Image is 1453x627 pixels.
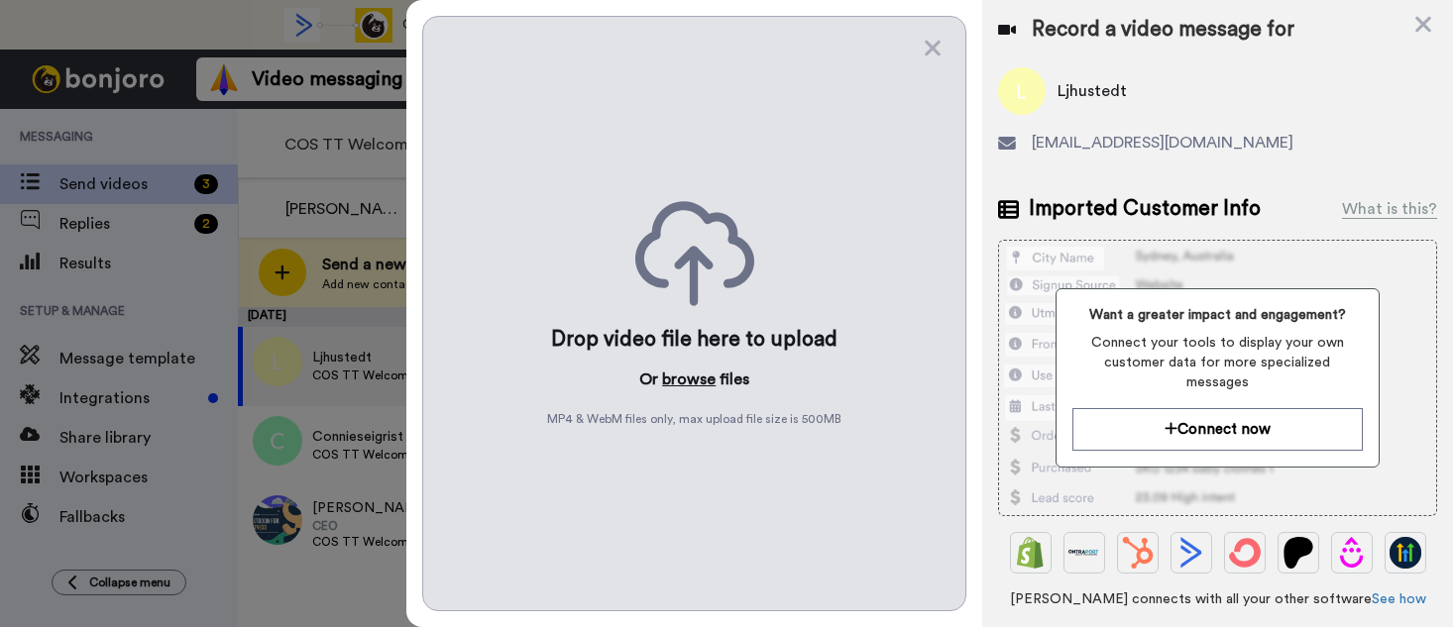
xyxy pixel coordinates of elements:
span: MP4 & WebM files only, max upload file size is 500 MB [547,411,841,427]
img: Shopify [1015,537,1047,569]
span: Want a greater impact and engagement? [1072,305,1363,325]
div: What is this? [1342,197,1437,221]
span: Imported Customer Info [1029,194,1261,224]
span: [PERSON_NAME] connects with all your other software [998,589,1437,609]
img: Drip [1336,537,1368,569]
p: Or files [639,367,749,391]
a: See how [1372,592,1426,606]
img: ConvertKit [1229,537,1261,569]
img: Ontraport [1068,537,1100,569]
img: Patreon [1283,537,1314,569]
button: browse [662,367,716,391]
img: GoHighLevel [1390,537,1421,569]
span: Connect your tools to display your own customer data for more specialized messages [1072,333,1363,392]
button: Connect now [1072,408,1363,451]
img: Hubspot [1122,537,1154,569]
div: Drop video file here to upload [551,326,838,354]
img: ActiveCampaign [1175,537,1207,569]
